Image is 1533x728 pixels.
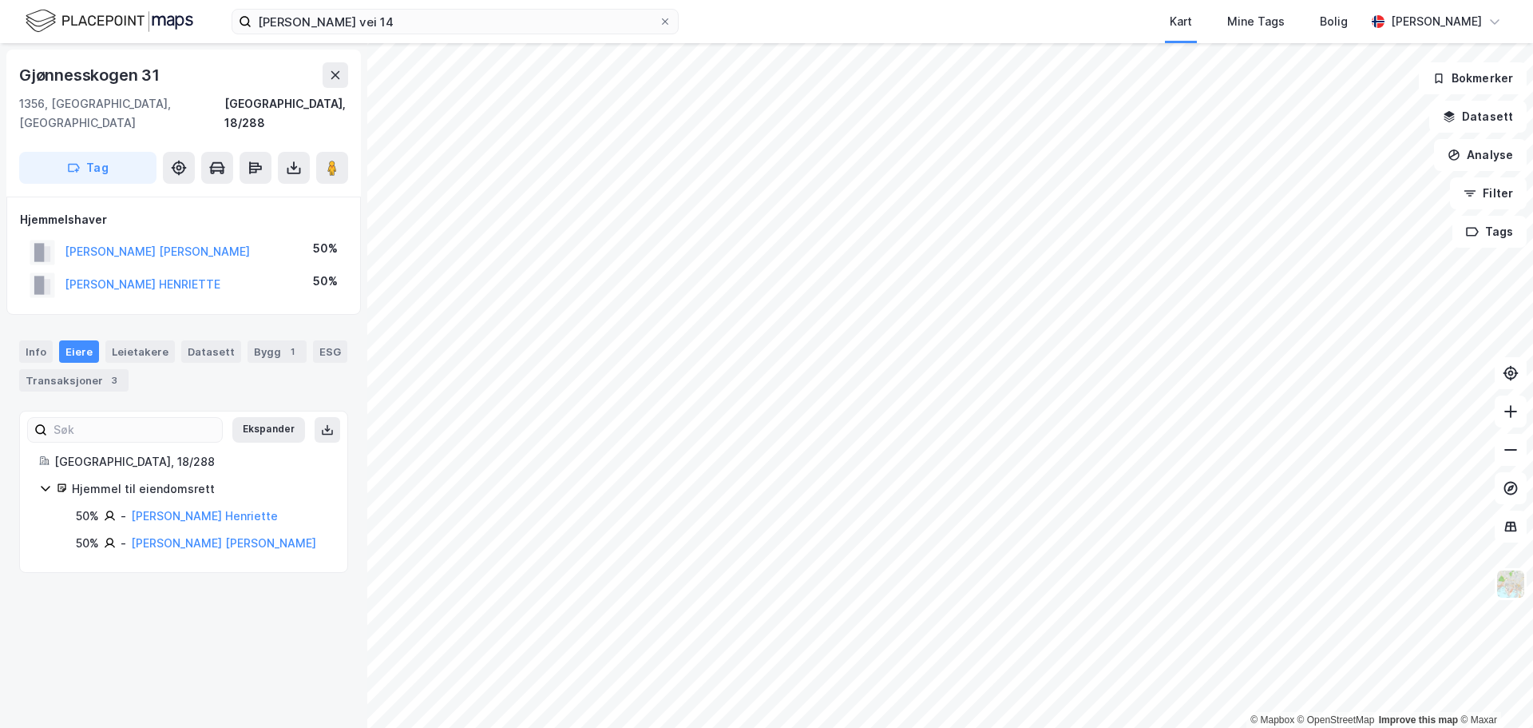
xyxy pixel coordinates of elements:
div: Kontrollprogram for chat [1453,651,1533,728]
div: 50% [313,239,338,258]
input: Søk på adresse, matrikkel, gårdeiere, leietakere eller personer [252,10,659,34]
a: [PERSON_NAME] Henriette [131,509,278,523]
div: Eiere [59,340,99,363]
iframe: Chat Widget [1453,651,1533,728]
div: [PERSON_NAME] [1391,12,1482,31]
div: [GEOGRAPHIC_DATA], 18/288 [54,452,328,471]
input: Søk [47,418,222,442]
div: Info [19,340,53,363]
button: Filter [1450,177,1527,209]
div: Gjønnesskogen 31 [19,62,163,88]
a: OpenStreetMap [1297,714,1375,726]
div: Transaksjoner [19,369,129,392]
img: Z [1495,569,1526,599]
button: Analyse [1434,139,1527,171]
button: Bokmerker [1419,62,1527,94]
a: Improve this map [1379,714,1458,726]
a: [PERSON_NAME] [PERSON_NAME] [131,536,316,550]
a: Mapbox [1250,714,1294,726]
div: 50% [76,534,99,553]
div: [GEOGRAPHIC_DATA], 18/288 [224,94,348,133]
img: logo.f888ab2527a4732fd821a326f86c7f29.svg [26,7,193,35]
div: Kart [1170,12,1192,31]
div: 1356, [GEOGRAPHIC_DATA], [GEOGRAPHIC_DATA] [19,94,224,133]
div: - [121,507,126,526]
div: Hjemmel til eiendomsrett [72,479,328,499]
button: Datasett [1429,101,1527,133]
div: Mine Tags [1227,12,1285,31]
div: 3 [106,372,122,388]
div: Bygg [248,340,307,363]
div: Datasett [181,340,241,363]
div: Hjemmelshaver [20,210,347,229]
button: Tag [19,152,156,184]
div: 50% [313,272,338,291]
button: Tags [1452,216,1527,248]
div: Leietakere [105,340,175,363]
button: Ekspander [232,417,305,443]
div: 50% [76,507,99,526]
div: Bolig [1320,12,1348,31]
div: ESG [313,340,347,363]
div: 1 [284,344,300,360]
div: - [121,534,126,553]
